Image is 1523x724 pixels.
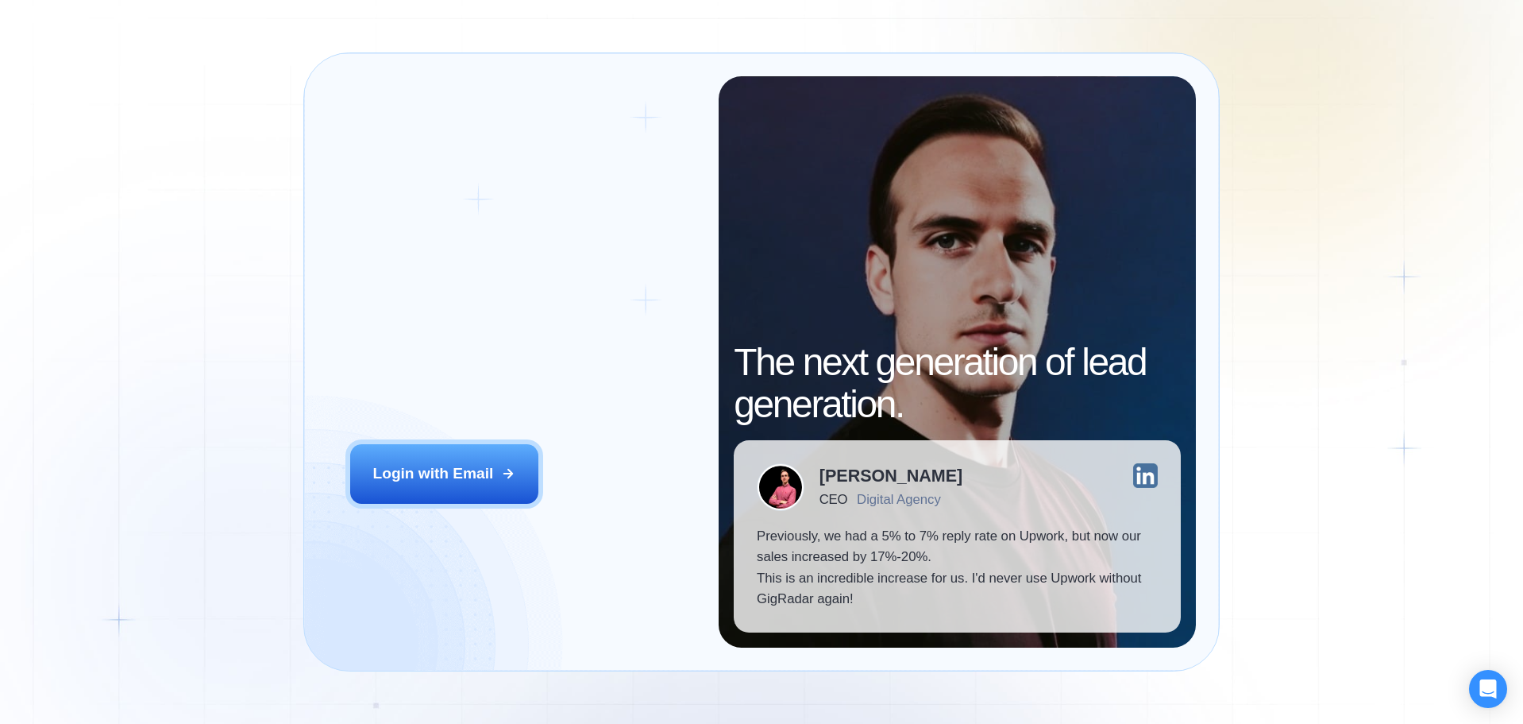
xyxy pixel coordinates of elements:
button: Login with Email [350,444,538,503]
div: Digital Agency [857,492,941,507]
div: [PERSON_NAME] [819,467,962,485]
div: Open Intercom Messenger [1469,670,1507,708]
p: Previously, we had a 5% to 7% reply rate on Upwork, but now our sales increased by 17%-20%. This ... [757,526,1158,610]
div: CEO [819,492,847,507]
div: Login with Email [373,463,494,484]
h2: The next generation of lead generation. [734,342,1181,426]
